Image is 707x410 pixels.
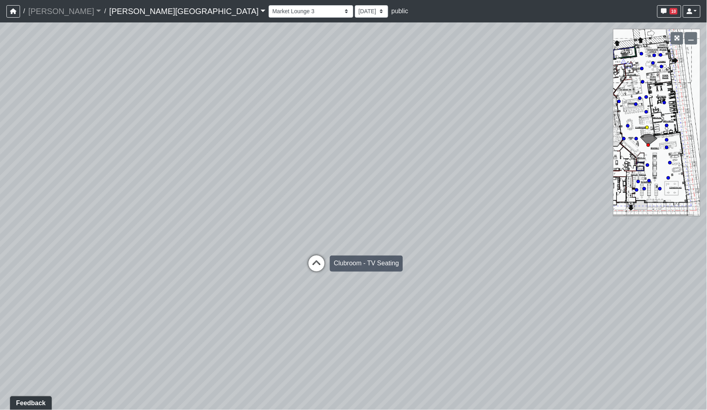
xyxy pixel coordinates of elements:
a: [PERSON_NAME] [28,3,101,19]
span: / [20,3,28,19]
button: 10 [657,5,681,18]
span: 10 [670,8,678,14]
span: / [101,3,109,19]
iframe: Ybug feedback widget [6,394,53,410]
div: Clubroom - TV Seating [330,256,403,272]
a: [PERSON_NAME][GEOGRAPHIC_DATA] [109,3,265,19]
span: public [391,8,408,14]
